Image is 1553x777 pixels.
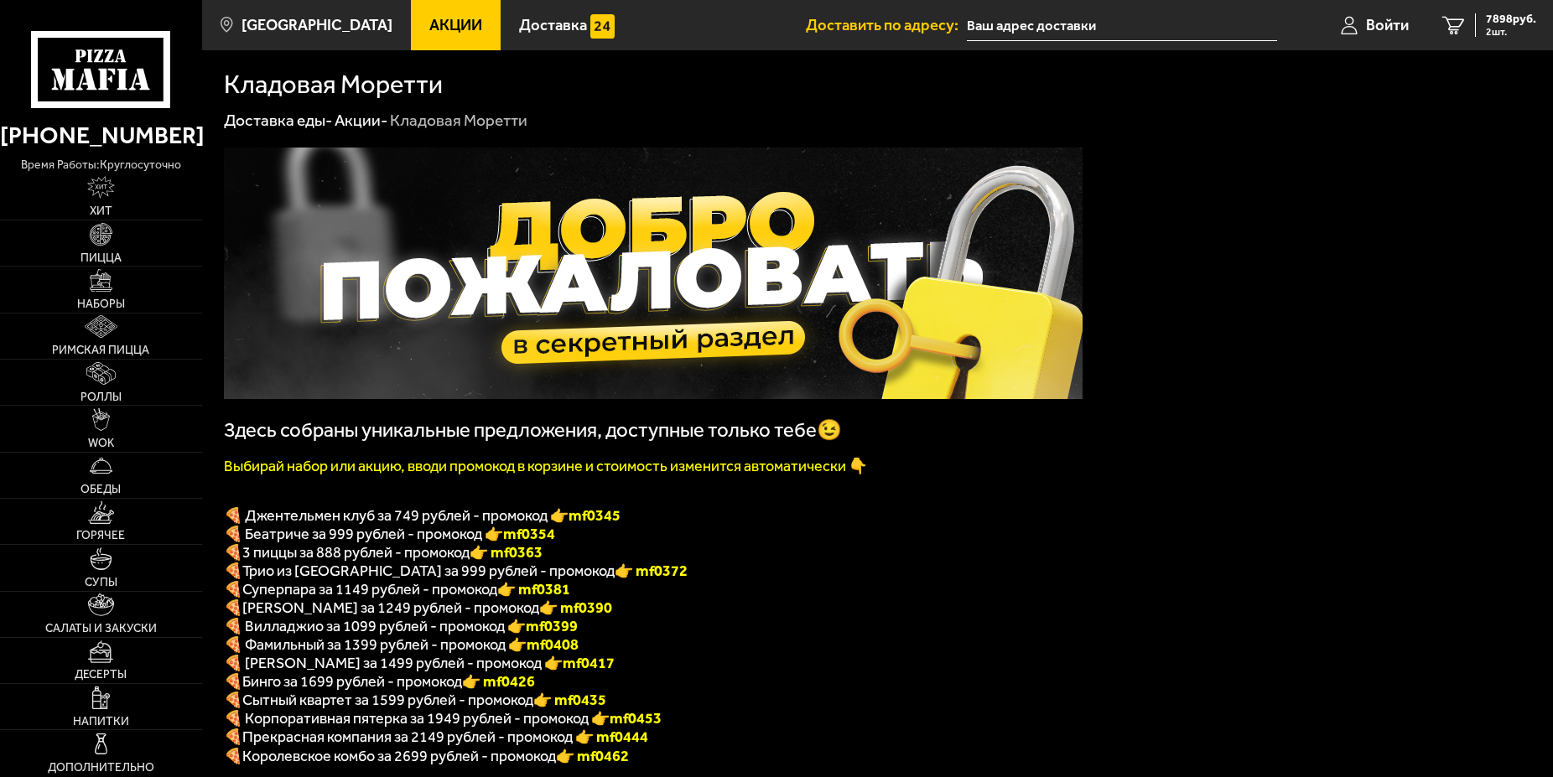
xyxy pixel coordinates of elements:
[497,580,570,598] font: 👉 mf0381
[527,635,579,654] b: mf0408
[563,654,615,672] b: mf0417
[539,598,612,617] b: 👉 mf0390
[224,672,242,691] b: 🍕
[224,747,242,765] font: 🍕
[533,691,606,709] b: 👉 mf0435
[224,525,555,543] span: 🍕 Беатриче за 999 рублей - промокод 👉
[45,623,157,635] span: Салаты и закуски
[242,580,497,598] span: Суперпара за 1149 рублей - промокод
[967,10,1277,41] span: Санкт-Петербург, проспект Обуховской Обороны, 54
[242,728,575,746] span: Прекрасная компания за 2149 рублей - промокод
[242,598,539,617] span: [PERSON_NAME] за 1249 рублей - промокод
[224,654,615,672] span: 🍕 [PERSON_NAME] за 1499 рублей - промокод 👉
[224,418,842,442] span: Здесь собраны уникальные предложения, доступные только тебе😉
[390,110,527,131] div: Кладовая Моретти
[1366,18,1409,34] span: Войти
[242,543,470,562] span: 3 пиццы за 888 рублей - промокод
[610,709,662,728] b: mf0453
[48,762,154,774] span: Дополнительно
[1486,27,1536,37] span: 2 шт.
[519,18,587,34] span: Доставка
[224,580,242,598] font: 🍕
[556,747,629,765] font: 👉 mf0462
[526,617,578,635] b: mf0399
[242,18,392,34] span: [GEOGRAPHIC_DATA]
[85,577,117,588] span: Супы
[224,617,578,635] span: 🍕 Вилладжио за 1099 рублей - промокод 👉
[224,543,242,562] font: 🍕
[224,709,662,728] span: 🍕 Корпоративная пятерка за 1949 рублей - промокод 👉
[615,562,688,580] font: 👉 mf0372
[75,669,127,681] span: Десерты
[224,728,242,746] font: 🍕
[224,457,867,475] font: Выбирай набор или акцию, вводи промокод в корзине и стоимость изменится автоматически 👇
[224,691,242,709] b: 🍕
[575,728,648,746] font: 👉 mf0444
[470,543,543,562] font: 👉 mf0363
[224,598,242,617] b: 🍕
[242,672,462,691] span: Бинго за 1699 рублей - промокод
[81,484,121,495] span: Обеды
[76,530,125,541] span: Горячее
[73,716,129,728] span: Напитки
[806,18,967,34] span: Доставить по адресу:
[224,506,621,525] span: 🍕 Джентельмен клуб за 749 рублей - промокод 👉
[242,747,556,765] span: Королевское комбо за 2699 рублей - промокод
[429,18,482,34] span: Акции
[242,562,615,580] span: Трио из [GEOGRAPHIC_DATA] за 999 рублей - промокод
[569,506,621,525] b: mf0345
[590,14,615,39] img: 15daf4d41897b9f0e9f617042186c801.svg
[224,148,1083,399] img: 1024x1024
[77,298,125,310] span: Наборы
[242,691,533,709] span: Сытный квартет за 1599 рублей - промокод
[224,635,579,654] span: 🍕 Фамильный за 1399 рублей - промокод 👉
[503,525,555,543] b: mf0354
[967,10,1277,41] input: Ваш адрес доставки
[81,252,122,264] span: Пицца
[335,111,387,130] a: Акции-
[88,438,114,449] span: WOK
[224,111,332,130] a: Доставка еды-
[224,72,443,98] h1: Кладовая Моретти
[90,205,112,217] span: Хит
[1486,13,1536,25] span: 7898 руб.
[81,391,122,403] span: Роллы
[52,344,149,356] span: Римская пицца
[462,672,535,691] b: 👉 mf0426
[224,562,242,580] font: 🍕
